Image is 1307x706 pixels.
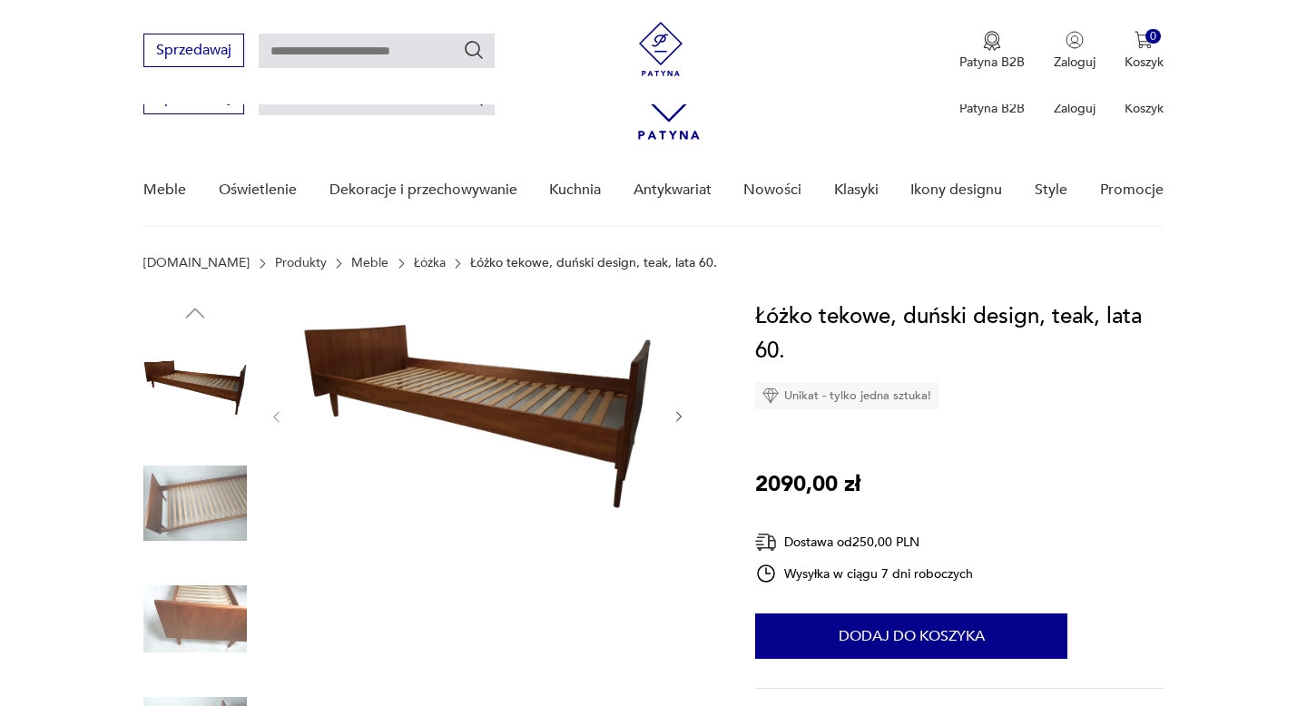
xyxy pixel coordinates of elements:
[1054,31,1096,71] button: Zaloguj
[1100,155,1164,225] a: Promocje
[143,452,247,555] img: Zdjęcie produktu Łóżko tekowe, duński design, teak, lata 60.
[1145,29,1161,44] div: 0
[959,31,1025,71] button: Patyna B2B
[755,531,777,554] img: Ikona dostawy
[549,155,601,225] a: Kuchnia
[959,100,1025,117] p: Patyna B2B
[143,256,250,270] a: [DOMAIN_NAME]
[959,54,1025,71] p: Patyna B2B
[959,31,1025,71] a: Ikona medaluPatyna B2B
[834,155,879,225] a: Klasyki
[910,155,1002,225] a: Ikony designu
[302,299,653,532] img: Zdjęcie produktu Łóżko tekowe, duński design, teak, lata 60.
[329,155,517,225] a: Dekoracje i przechowywanie
[1125,31,1164,71] button: 0Koszyk
[470,256,717,270] p: Łóżko tekowe, duński design, teak, lata 60.
[143,155,186,225] a: Meble
[1054,100,1096,117] p: Zaloguj
[1135,31,1153,49] img: Ikona koszyka
[463,39,485,61] button: Szukaj
[143,336,247,439] img: Zdjęcie produktu Łóżko tekowe, duński design, teak, lata 60.
[743,155,801,225] a: Nowości
[755,299,1163,368] h1: Łóżko tekowe, duński design, teak, lata 60.
[143,567,247,671] img: Zdjęcie produktu Łóżko tekowe, duński design, teak, lata 60.
[755,613,1067,659] button: Dodaj do koszyka
[275,256,327,270] a: Produkty
[219,155,297,225] a: Oświetlenie
[634,22,688,76] img: Patyna - sklep z meblami i dekoracjami vintage
[1035,155,1067,225] a: Style
[1066,31,1084,49] img: Ikonka użytkownika
[634,155,712,225] a: Antykwariat
[143,45,244,58] a: Sprzedawaj
[1125,54,1164,71] p: Koszyk
[414,256,446,270] a: Łóżka
[143,93,244,105] a: Sprzedawaj
[1125,100,1164,117] p: Koszyk
[143,34,244,67] button: Sprzedawaj
[351,256,388,270] a: Meble
[755,382,938,409] div: Unikat - tylko jedna sztuka!
[755,531,973,554] div: Dostawa od 250,00 PLN
[762,387,779,404] img: Ikona diamentu
[755,563,973,584] div: Wysyłka w ciągu 7 dni roboczych
[755,467,860,502] p: 2090,00 zł
[983,31,1001,51] img: Ikona medalu
[1054,54,1096,71] p: Zaloguj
